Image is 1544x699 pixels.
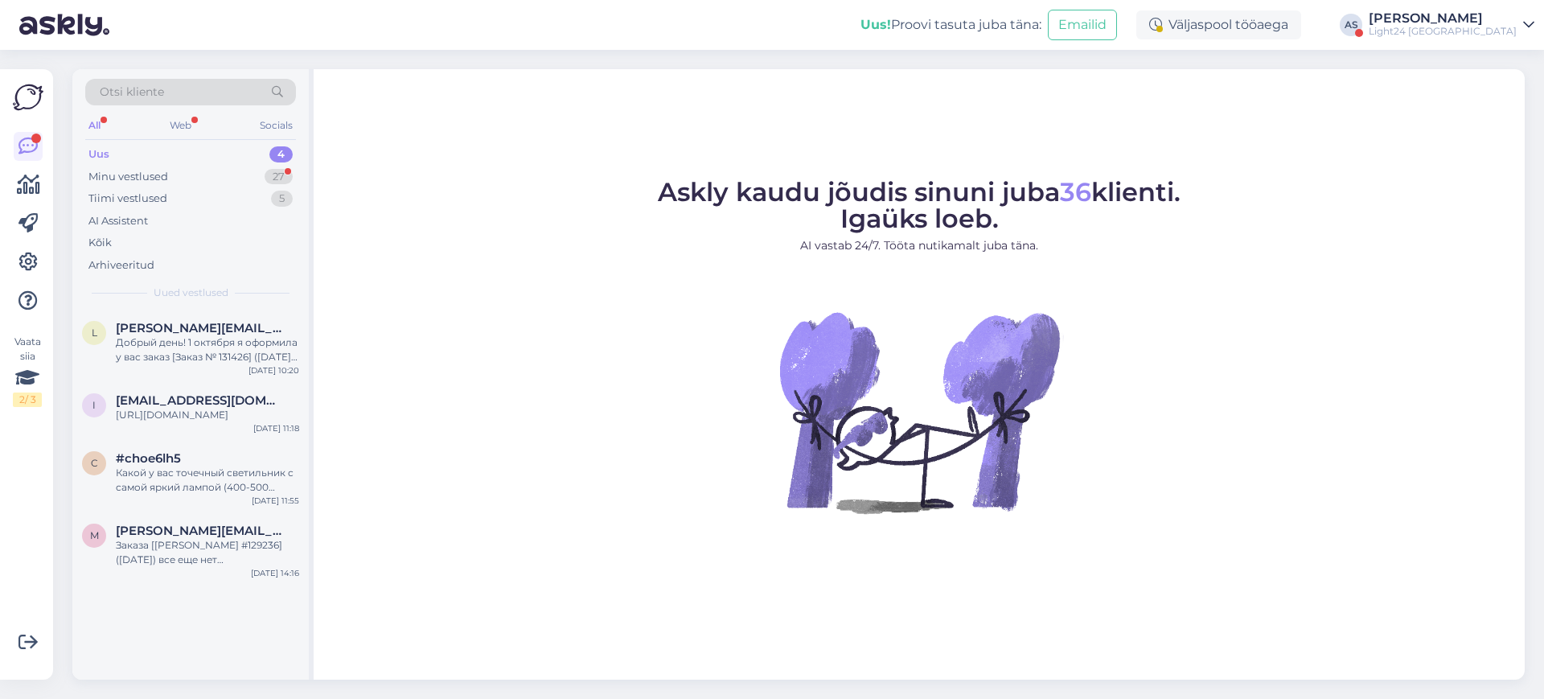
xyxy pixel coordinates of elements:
span: #choe6lh5 [116,451,181,466]
div: [DATE] 14:16 [251,567,299,579]
div: Tiimi vestlused [88,191,167,207]
div: [DATE] 11:18 [253,422,299,434]
div: AS [1340,14,1362,36]
span: innademyd2022@gmail.com [116,393,283,408]
span: 36 [1060,176,1091,208]
span: Uued vestlused [154,286,228,300]
b: Uus! [860,17,891,32]
p: AI vastab 24/7. Tööta nutikamalt juba täna. [658,237,1181,254]
span: Otsi kliente [100,84,164,101]
div: All [85,115,104,136]
div: 4 [269,146,293,162]
button: Emailid [1048,10,1117,40]
a: [PERSON_NAME]Light24 [GEOGRAPHIC_DATA] [1369,12,1534,38]
div: [URL][DOMAIN_NAME] [116,408,299,422]
span: c [91,457,98,469]
div: Light24 [GEOGRAPHIC_DATA] [1369,25,1517,38]
img: Askly Logo [13,82,43,113]
span: lena.oginc@inbox.lv [116,321,283,335]
div: [DATE] 11:55 [252,495,299,507]
div: Minu vestlused [88,169,168,185]
div: [PERSON_NAME] [1369,12,1517,25]
div: 27 [265,169,293,185]
span: i [92,399,96,411]
div: AI Assistent [88,213,148,229]
div: Vaata siia [13,335,42,407]
span: mara.sosare@balticmonitor.com [116,524,283,538]
span: Askly kaudu jõudis sinuni juba klienti. Igaüks loeb. [658,176,1181,234]
div: Какой у вас точечный светильник с самой яркий лампой (400-500 люмен)? [116,466,299,495]
span: m [90,529,99,541]
div: 2 / 3 [13,393,42,407]
div: Uus [88,146,109,162]
div: Väljaspool tööaega [1136,10,1301,39]
div: [DATE] 10:20 [248,364,299,376]
img: No Chat active [774,267,1064,557]
div: Socials [257,115,296,136]
div: Добрый день! 1 октября я оформила у вас заказ [Заказ № 131426] ([DATE]). До сих пор от вас ни зак... [116,335,299,364]
div: Arhiveeritud [88,257,154,273]
div: Proovi tasuta juba täna: [860,15,1041,35]
div: Kõik [88,235,112,251]
div: Web [166,115,195,136]
span: l [92,327,97,339]
div: 5 [271,191,293,207]
div: Заказа [[PERSON_NAME] #129236] ([DATE]) все еще нет ([PERSON_NAME], [PERSON_NAME]). Прошу ответит... [116,538,299,567]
